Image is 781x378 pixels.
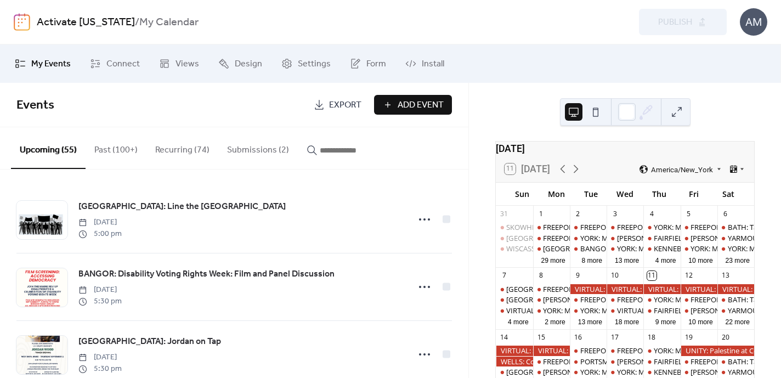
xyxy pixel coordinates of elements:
[717,233,754,243] div: YARMOUTH: Saturday Weekly Rally - Resist Hate - Support Democracy
[570,295,607,304] div: FREEPORT: VISIBILITY FREEPORT Stand for Democracy!
[681,346,754,356] div: UNITY: Palestine at Common Ground Fair
[533,357,570,366] div: FREEPORT: AM and PM Visibility Bridge Brigade. Click for times!
[500,333,509,342] div: 14
[643,284,680,294] div: VIRTUAL: Sign the Petition to Kick ICE Out of Pease
[580,346,759,356] div: FREEPORT: VISIBILITY FREEPORT Stand for Democracy!
[496,244,533,253] div: WISCASSET: Community Stand Up - Being a Good Human Matters!
[617,233,767,243] div: [PERSON_NAME]: NO I.C.E in [PERSON_NAME]
[681,367,717,377] div: WELLS: NO I.C.E in Wells
[543,222,747,232] div: FREEPORT: AM and PM Visibility Bridge Brigade. Click for times!
[654,306,739,315] div: FAIRFIELD: Stop The Coup
[610,316,643,326] button: 18 more
[31,58,71,71] span: My Events
[14,13,30,31] img: logo
[533,284,570,294] div: FREEPORT: AM and PM Visibility Bridge Brigade. Click for times!
[617,222,740,232] div: FREEPORT: Visibility Brigade Standout
[643,222,680,232] div: YORK: Morning Resistance at Town Center
[684,255,717,265] button: 10 more
[539,183,574,205] div: Mon
[397,49,452,78] a: Install
[496,346,533,356] div: VIRTUAL: Sign the Petition to Kick ICE Out of Pease
[684,209,693,218] div: 5
[681,222,717,232] div: FREEPORT: AM and PM Rush Hour Brigade. Click for times!
[496,233,533,243] div: BELFAST: Support Palestine Weekly Standout
[506,306,738,315] div: VIRTUAL: The Resistance Lab Organizing Training with [PERSON_NAME]
[684,271,693,280] div: 12
[717,284,754,294] div: VIRTUAL: Sign the Petition to Kick ICE Out of Pease
[574,183,608,205] div: Tue
[647,209,657,218] div: 4
[684,316,717,326] button: 10 more
[273,49,339,78] a: Settings
[647,333,657,342] div: 18
[536,209,546,218] div: 1
[506,222,695,232] div: SKOWHEGAN: Central [US_STATE] Labor Council Day BBQ
[78,352,122,363] span: [DATE]
[78,284,122,296] span: [DATE]
[305,95,370,115] a: Export
[78,335,221,349] a: [GEOGRAPHIC_DATA]: Jordan on Tap
[86,127,146,168] button: Past (100+)
[543,284,747,294] div: FREEPORT: AM and PM Visibility Bridge Brigade. Click for times!
[721,271,730,280] div: 13
[543,306,710,315] div: YORK: Morning Resistance at [GEOGRAPHIC_DATA]
[607,295,643,304] div: FREEPORT: Visibility Brigade Standout
[78,217,122,228] span: [DATE]
[366,58,386,71] span: Form
[607,222,643,232] div: FREEPORT: Visibility Brigade Standout
[717,222,754,232] div: BATH: Tabling at the Bath Farmers Market
[580,306,747,315] div: YORK: Morning Resistance at [GEOGRAPHIC_DATA]
[654,233,739,243] div: FAIRFIELD: Stop The Coup
[721,316,754,326] button: 22 more
[580,367,747,377] div: YORK: Morning Resistance at [GEOGRAPHIC_DATA]
[574,316,607,326] button: 13 more
[717,306,754,315] div: YARMOUTH: Saturday Weekly Rally - Resist Hate - Support Democracy
[643,233,680,243] div: FAIRFIELD: Stop The Coup
[607,357,643,366] div: WELLS: NO I.C.E in Wells
[533,367,570,377] div: WELLS: NO I.C.E in Wells
[500,271,509,280] div: 7
[536,255,569,265] button: 29 more
[496,295,533,304] div: PORTLAND: DEERING CENTER Porchfest
[573,209,582,218] div: 2
[651,166,713,173] span: America/New_York
[570,244,607,253] div: BANGOR: Weekly peaceful protest
[570,233,607,243] div: YORK: Morning Resistance at Town Center
[543,367,693,377] div: [PERSON_NAME]: NO I.C.E in [PERSON_NAME]
[580,222,759,232] div: FREEPORT: VISIBILITY FREEPORT Stand for Democracy!
[580,233,747,243] div: YORK: Morning Resistance at [GEOGRAPHIC_DATA]
[610,209,620,218] div: 3
[643,357,680,366] div: FAIRFIELD: Stop The Coup
[721,255,754,265] button: 23 more
[533,222,570,232] div: FREEPORT: AM and PM Visibility Bridge Brigade. Click for times!
[570,306,607,315] div: YORK: Morning Resistance at Town Center
[643,244,680,253] div: KENNEBUNK: Stand Out
[607,346,643,356] div: FREEPORT: Visibility Brigade Standout
[580,244,692,253] div: BANGOR: Weekly peaceful protest
[496,367,533,377] div: PORTLAND: SURJ Greater Portland Gathering (Showing up for Racial Justice)
[681,295,717,304] div: FREEPORT: AM and PM Rush Hour Brigade. Click for times!
[654,244,734,253] div: KENNEBUNK: Stand Out
[78,200,286,213] span: [GEOGRAPHIC_DATA]: Line the [GEOGRAPHIC_DATA]
[78,363,122,375] span: 5:30 pm
[533,233,570,243] div: FREEPORT: Visibility Labor Day Fight for Workers
[681,306,717,315] div: WELLS: NO I.C.E in Wells
[570,357,607,366] div: PORTSMOUTH NH: ICE Out of Pease, Visibility
[533,346,570,356] div: VIRTUAL: Sign the Petition to Kick ICE Out of Pease
[78,228,122,240] span: 5:00 pm
[536,271,546,280] div: 8
[329,99,361,112] span: Export
[506,244,723,253] div: WISCASSET: Community Stand Up - Being a Good Human Matters!
[503,316,533,326] button: 4 more
[570,346,607,356] div: FREEPORT: VISIBILITY FREEPORT Stand for Democracy!
[536,333,546,342] div: 15
[684,333,693,342] div: 19
[717,357,754,366] div: BATH: Tabling at the Bath Farmers Market
[422,58,444,71] span: Install
[78,335,221,348] span: [GEOGRAPHIC_DATA]: Jordan on Tap
[78,268,335,281] span: BANGOR: Disability Voting Rights Week: Film and Panel Discussion
[654,367,734,377] div: KENNEBUNK: Stand Out
[573,333,582,342] div: 16
[711,183,745,205] div: Sat
[374,95,452,115] a: Add Event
